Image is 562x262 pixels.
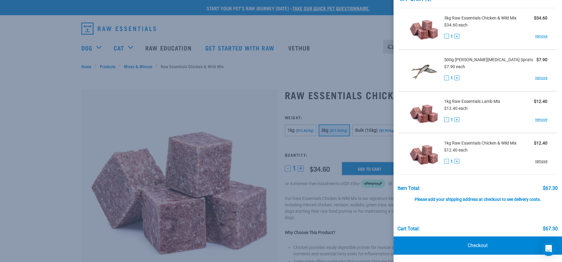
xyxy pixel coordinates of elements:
a: remove [535,33,547,39]
span: 1 [451,75,453,81]
img: Jack Mackerel Sprats [408,55,440,86]
strong: $12.40 [534,99,547,104]
button: - [444,75,449,80]
span: 1 [451,158,453,165]
div: Open Intercom Messenger [541,241,556,256]
span: 1kg Raw Essentials Chicken & Wild Mix [444,140,517,146]
a: remove [535,159,547,164]
img: Raw Essentials Chicken & Wild Mix [408,13,440,44]
button: - [444,34,449,39]
div: Cart total: [398,226,420,232]
strong: $7.90 [536,57,547,62]
span: $12.40 each [444,106,468,111]
strong: $34.60 [534,16,547,20]
button: + [454,159,459,164]
button: + [454,75,459,80]
strong: $12.40 [534,141,547,145]
button: + [454,117,459,122]
div: $67.30 [543,226,558,232]
a: remove [535,117,547,122]
img: Raw Essentials Chicken & Wild Mix [408,138,440,169]
button: - [444,159,449,164]
img: Raw Essentials Lamb Mix [408,96,440,128]
span: $7.90 each [444,64,465,69]
span: $12.40 each [444,148,468,152]
button: - [444,117,449,122]
span: 1kg Raw Essentials Lamb Mix [444,98,500,105]
span: 1 [451,33,453,40]
span: 500g [PERSON_NAME][MEDICAL_DATA] Sprats [444,57,533,63]
div: Item Total: [398,186,420,191]
button: + [454,34,459,39]
a: remove [535,75,547,81]
span: $34.60 each [444,23,468,27]
div: Please add your shipping address at checkout to see delivery costs. [398,191,558,202]
div: $67.30 [543,186,558,191]
span: 3kg Raw Essentials Chicken & Wild Mix [444,15,517,21]
span: 1 [451,117,453,123]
